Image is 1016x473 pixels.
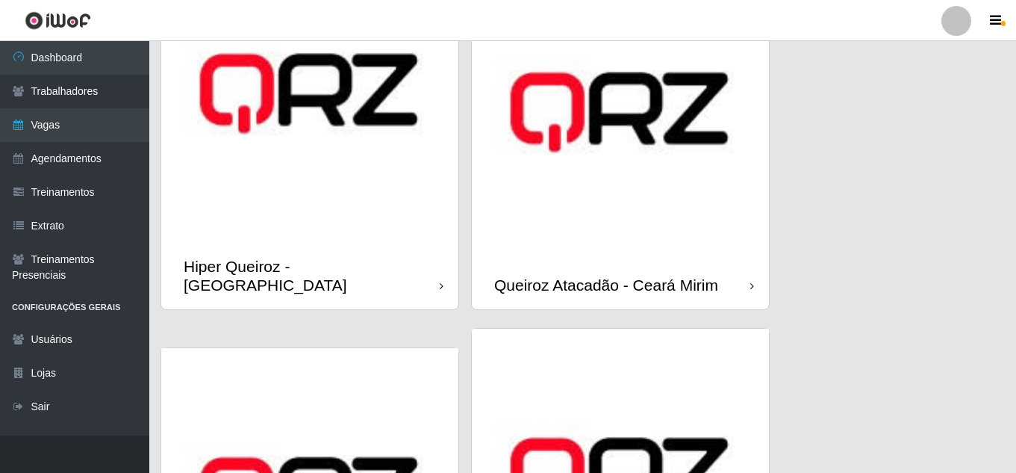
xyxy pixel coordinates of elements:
[494,276,718,294] div: Queiroz Atacadão - Ceará Mirim
[25,11,91,30] img: CoreUI Logo
[184,257,440,294] div: Hiper Queiroz - [GEOGRAPHIC_DATA]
